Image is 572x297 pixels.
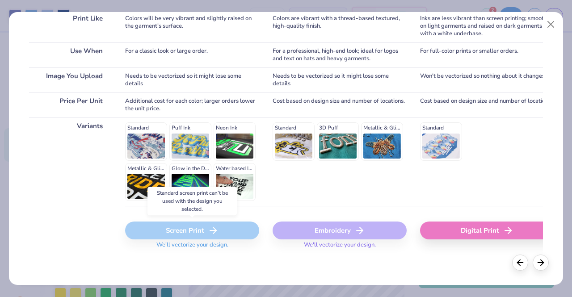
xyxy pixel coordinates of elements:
span: We'll vectorize your design. [153,241,232,254]
div: For a professional, high-end look; ideal for logos and text on hats and heavy garments. [273,42,407,67]
div: Embroidery [273,222,407,239]
div: Print Like [29,10,112,42]
div: Colors will be very vibrant and slightly raised on the garment's surface. [125,10,259,42]
div: Colors are vibrant with a thread-based textured, high-quality finish. [273,10,407,42]
div: Standard screen print can’t be used with the design you selected. [147,187,237,215]
div: Cost based on design size and number of locations. [273,92,407,117]
div: Use When [29,42,112,67]
div: For full-color prints or smaller orders. [420,42,554,67]
div: For a classic look or large order. [125,42,259,67]
div: Inks are less vibrant than screen printing; smooth on light garments and raised on dark garments ... [420,10,554,42]
div: Needs to be vectorized so it might lose some details [273,67,407,92]
div: Price Per Unit [29,92,112,117]
button: Close [543,16,559,33]
div: Variants [29,117,112,206]
div: Additional cost for each color; larger orders lower the unit price. [125,92,259,117]
div: Digital Print [420,222,554,239]
div: Image You Upload [29,67,112,92]
div: Won't be vectorized so nothing about it changes [420,67,554,92]
div: Cost based on design size and number of locations. [420,92,554,117]
div: Screen Print [125,222,259,239]
span: We'll vectorize your design. [300,241,379,254]
div: Needs to be vectorized so it might lose some details [125,67,259,92]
